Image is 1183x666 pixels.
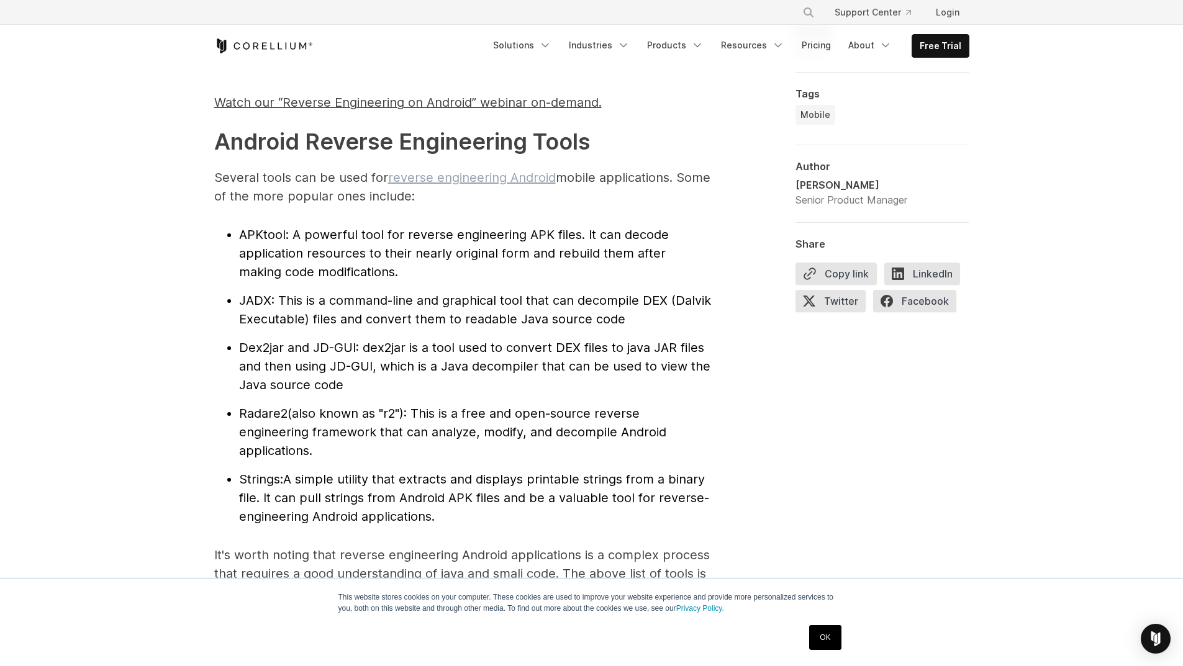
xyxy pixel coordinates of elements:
a: Facebook [873,290,964,317]
span: Watch our “Reverse Engineering on Android” webinar on-demand. [214,95,602,110]
span: Strings: [239,472,283,487]
div: Navigation Menu [787,1,969,24]
span: APKtool [239,227,286,242]
div: Author [795,160,969,173]
span: : dex2jar is a tool used to convert DEX files to java JAR files and then using JD-GUI, which is a... [239,340,710,392]
a: Support Center [825,1,921,24]
a: Solutions [486,34,559,56]
a: Privacy Policy. [676,604,724,613]
span: Facebook [873,290,956,312]
span: JADX [239,293,271,308]
span: : This is a command-line and graphical tool that can decompile DEX (Dalvik Executable) files and ... [239,293,711,326]
span: (also known as "r2"): This is a free and open-source reverse engineering framework that can analy... [239,406,666,458]
div: [PERSON_NAME] [795,178,907,192]
a: Twitter [795,290,873,317]
span: Twitter [795,290,866,312]
p: It's worth noting that reverse engineering Android applications is a complex process that require... [214,546,711,620]
button: Search [797,1,820,24]
a: Industries [561,34,637,56]
a: LinkedIn [884,263,968,290]
a: Watch our “Reverse Engineering on Android” webinar on-demand. [214,100,602,109]
a: reverse engineering Android [388,170,556,185]
a: Free Trial [912,35,969,57]
a: Login [926,1,969,24]
span: Mobile [800,109,830,121]
div: Navigation Menu [486,34,969,58]
span: Radare2 [239,406,288,421]
span: : A powerful tool for reverse engineering APK files. It can decode application resources to their... [239,227,669,279]
span: Dex2jar and JD-GUI [239,340,356,355]
strong: Android Reverse Engineering Tools [214,128,590,155]
p: This website stores cookies on your computer. These cookies are used to improve your website expe... [338,592,845,614]
div: Open Intercom Messenger [1141,624,1171,654]
a: Resources [714,34,792,56]
span: LinkedIn [884,263,960,285]
p: Several tools can be used for mobile applications. Some of the more popular ones include: [214,168,711,205]
div: Tags [795,88,969,100]
a: Pricing [794,34,838,56]
button: Copy link [795,263,877,285]
a: OK [809,625,841,650]
a: Mobile [795,105,835,125]
div: Senior Product Manager [795,192,907,207]
div: Share [795,238,969,250]
span: A simple utility that extracts and displays printable strings from a binary file. It can pull str... [239,472,709,524]
a: Corellium Home [214,38,313,53]
a: About [841,34,899,56]
a: Products [640,34,711,56]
